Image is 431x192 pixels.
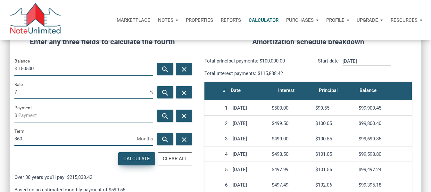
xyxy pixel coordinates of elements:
div: [DATE] [233,151,267,157]
button: Clear All [158,152,192,165]
button: Purchases [282,11,322,30]
div: Date [231,86,241,95]
i: search [161,112,169,120]
div: $99,395.18 [359,182,409,188]
a: Properties [182,11,217,30]
button: close [176,133,192,145]
p: Start date [318,57,339,77]
div: $499.50 [272,121,310,126]
input: Balance [18,61,153,76]
div: $497.49 [272,182,310,188]
img: NoteUnlimited [10,3,61,37]
p: Over 30 years you'll pay: $215,838.42 [14,173,190,181]
button: Upgrade [353,11,387,30]
div: $99.55 [315,105,354,111]
button: Resources [387,11,426,30]
div: 3 [207,136,228,142]
input: Payment [18,108,153,122]
div: Principal [319,86,338,95]
div: [DATE] [233,167,267,172]
button: Profile [322,11,353,30]
h4: Enter any three fields to calculate the fourth [14,37,190,47]
span: % [150,87,153,97]
input: Rate [14,85,150,99]
button: Marketplace [113,11,154,30]
button: close [176,86,192,98]
button: close [176,63,192,75]
a: Calculator [245,11,282,30]
div: $499.00 [272,136,310,142]
div: $100.55 [315,136,354,142]
label: Balance [14,57,30,65]
p: Purchases [286,17,314,23]
div: Clear All [163,155,187,163]
div: 1 [207,105,228,111]
p: Total principal payments: $100,000.00 [204,57,303,65]
p: Reports [221,17,241,23]
button: search [157,110,173,122]
div: $101.56 [315,167,354,172]
i: search [161,88,169,96]
div: 5 [207,167,228,172]
p: Upgrade [357,17,378,23]
p: Profile [326,17,344,23]
div: $99,800.40 [359,121,409,126]
p: Calculator [249,17,278,23]
div: Calculate [123,155,150,163]
i: close [180,135,188,143]
button: search [157,86,173,98]
h4: Amortization schedule breakdown [200,37,417,47]
div: Balance [360,86,377,95]
label: Rate [14,80,23,88]
div: $500.00 [272,105,310,111]
button: search [157,133,173,145]
div: $497.99 [272,167,310,172]
span: $ [14,63,18,74]
p: Marketplace [117,17,150,23]
div: 2 [207,121,228,126]
button: search [157,63,173,75]
div: $99,699.85 [359,136,409,142]
p: Notes [158,17,173,23]
div: $101.05 [315,151,354,157]
div: $100.05 [315,121,354,126]
span: $ [14,110,18,121]
div: Interest [278,86,294,95]
button: Calculate [118,152,155,165]
div: $498.50 [272,151,310,157]
span: Months [137,134,153,144]
button: Reports [217,11,245,30]
i: close [180,112,188,120]
div: 6 [207,182,228,188]
div: $99,598.80 [359,151,409,157]
i: search [161,135,169,143]
p: Properties [186,17,213,23]
div: $99,497.24 [359,167,409,172]
div: [DATE] [233,105,267,111]
input: Term [14,131,137,146]
div: # [223,86,226,95]
button: close [176,110,192,122]
i: close [180,65,188,73]
div: [DATE] [233,136,267,142]
div: [DATE] [233,182,267,188]
div: [DATE] [233,121,267,126]
i: close [180,88,188,96]
div: $102.06 [315,182,354,188]
i: search [161,65,169,73]
p: Resources [391,17,418,23]
div: $99,900.45 [359,105,409,111]
label: Payment [14,104,32,112]
p: Total interest payments: $115,838.42 [204,70,303,77]
div: 4 [207,151,228,157]
label: Term [14,127,24,135]
button: Notes [154,11,182,30]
